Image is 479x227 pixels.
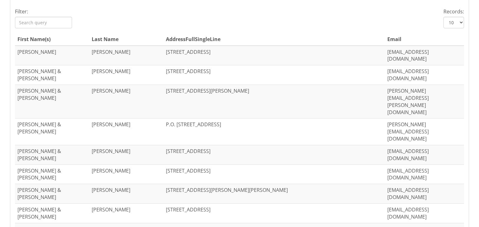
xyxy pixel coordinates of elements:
[89,145,163,164] td: [PERSON_NAME]
[387,36,401,43] span: Email
[15,46,89,65] td: [PERSON_NAME]
[15,164,89,184] td: [PERSON_NAME] & [PERSON_NAME]
[15,17,72,28] input: Search query
[89,118,163,145] td: [PERSON_NAME]
[385,85,459,118] td: [PERSON_NAME][EMAIL_ADDRESS][PERSON_NAME][DOMAIN_NAME]
[89,164,163,184] td: [PERSON_NAME]
[15,8,28,15] label: Filter:
[163,164,385,184] td: [STREET_ADDRESS]
[15,203,89,223] td: [PERSON_NAME] & [PERSON_NAME]
[89,85,163,118] td: [PERSON_NAME]
[89,203,163,223] td: [PERSON_NAME]
[163,184,385,204] td: [STREET_ADDRESS][PERSON_NAME][PERSON_NAME]
[89,46,163,65] td: [PERSON_NAME]
[15,118,89,145] td: [PERSON_NAME] & [PERSON_NAME]
[166,36,220,43] span: AddressFullSingleLine
[385,203,459,223] td: [EMAIL_ADDRESS][DOMAIN_NAME]
[163,85,385,118] td: [STREET_ADDRESS][PERSON_NAME]
[385,184,459,204] td: [EMAIL_ADDRESS][DOMAIN_NAME]
[385,145,459,164] td: [EMAIL_ADDRESS][DOMAIN_NAME]
[163,65,385,85] td: [STREET_ADDRESS]
[163,118,385,145] td: P.O. [STREET_ADDRESS]
[17,36,51,43] span: First Name(s)
[15,65,89,85] td: [PERSON_NAME] & [PERSON_NAME]
[385,118,459,145] td: [PERSON_NAME][EMAIL_ADDRESS][DOMAIN_NAME]
[163,145,385,164] td: [STREET_ADDRESS]
[15,85,89,118] td: [PERSON_NAME] & [PERSON_NAME]
[385,164,459,184] td: [EMAIL_ADDRESS][DOMAIN_NAME]
[163,203,385,223] td: [STREET_ADDRESS]
[15,145,89,164] td: [PERSON_NAME] & [PERSON_NAME]
[89,65,163,85] td: [PERSON_NAME]
[92,36,119,43] span: Last Name
[89,184,163,204] td: [PERSON_NAME]
[15,184,89,204] td: [PERSON_NAME] & [PERSON_NAME]
[385,65,459,85] td: [EMAIL_ADDRESS][DOMAIN_NAME]
[163,46,385,65] td: [STREET_ADDRESS]
[443,8,464,15] label: Records:
[385,46,459,65] td: [EMAIL_ADDRESS][DOMAIN_NAME]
